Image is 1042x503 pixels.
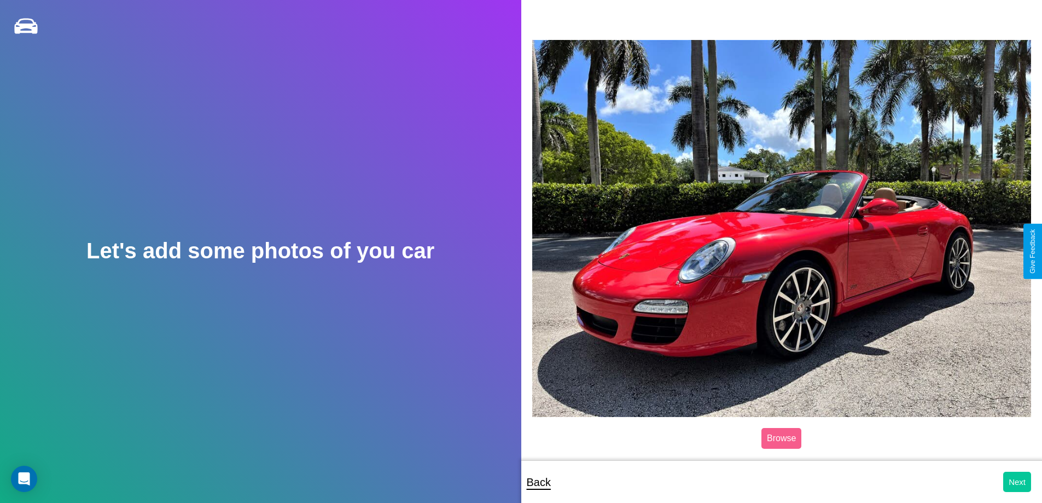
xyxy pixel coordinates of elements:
[86,239,434,263] h2: Let's add some photos of you car
[11,466,37,492] div: Open Intercom Messenger
[527,472,551,492] p: Back
[532,40,1032,417] img: posted
[1029,229,1037,274] div: Give Feedback
[1003,472,1031,492] button: Next
[761,428,801,449] label: Browse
